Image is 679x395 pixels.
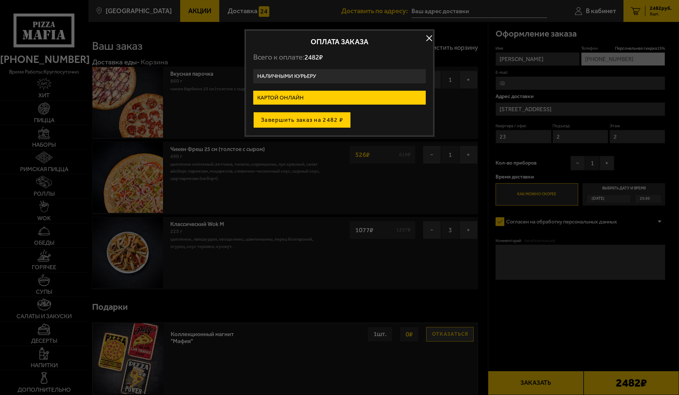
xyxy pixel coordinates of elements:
[253,112,351,128] button: Завершить заказ на 2482 ₽
[253,69,426,83] label: Наличными курьеру
[304,53,323,61] span: 2482 ₽
[253,53,426,62] p: Всего к оплате:
[253,38,426,45] h2: Оплата заказа
[253,91,426,105] label: Картой онлайн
